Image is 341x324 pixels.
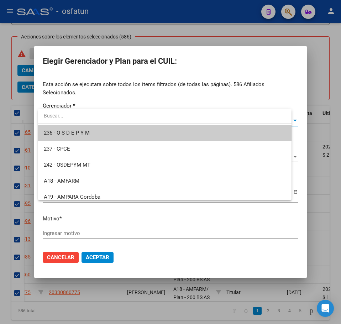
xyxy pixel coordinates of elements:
[317,300,334,317] div: Open Intercom Messenger
[44,130,90,136] span: 236 - O S D E P Y M
[44,162,90,168] span: 242 - OSDEPYM MT
[38,108,292,123] input: dropdown search
[44,146,70,152] span: 237 - CPCE
[44,178,79,184] span: A18 - AMFARM
[44,194,100,200] span: A19 - AMPARA Cordoba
